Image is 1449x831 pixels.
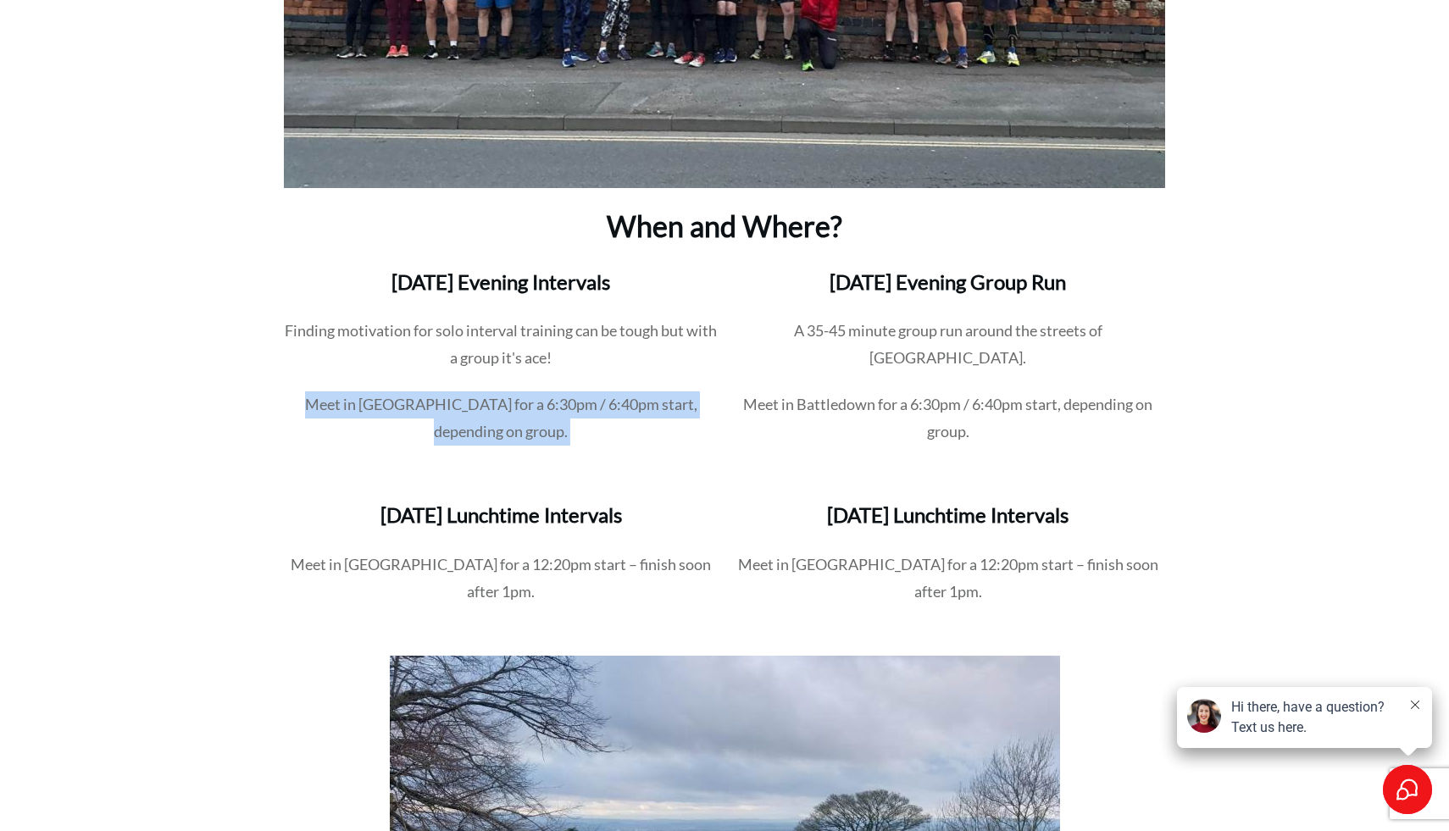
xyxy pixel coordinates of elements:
[285,318,718,391] p: Finding motivation for solo interval training can be tough but with a group it's ace!
[285,268,718,317] h3: [DATE] Evening Intervals
[732,551,1165,625] p: Meet in [GEOGRAPHIC_DATA] for a 12:20pm start – finish soon after 1pm.
[732,501,1165,550] h3: [DATE] Lunchtime Intervals
[732,268,1165,317] h3: [DATE] Evening Group Run
[732,318,1165,391] p: A 35-45 minute group run around the streets of [GEOGRAPHIC_DATA].
[285,501,718,550] h3: [DATE] Lunchtime Intervals
[285,551,718,625] p: Meet in [GEOGRAPHIC_DATA] for a 12:20pm start – finish soon after 1pm.
[285,206,1164,253] h2: When and Where?
[732,391,1165,465] p: Meet in Battledown for a 6:30pm / 6:40pm start, depending on group.
[285,391,718,465] p: Meet in [GEOGRAPHIC_DATA] for a 6:30pm / 6:40pm start, depending on group.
